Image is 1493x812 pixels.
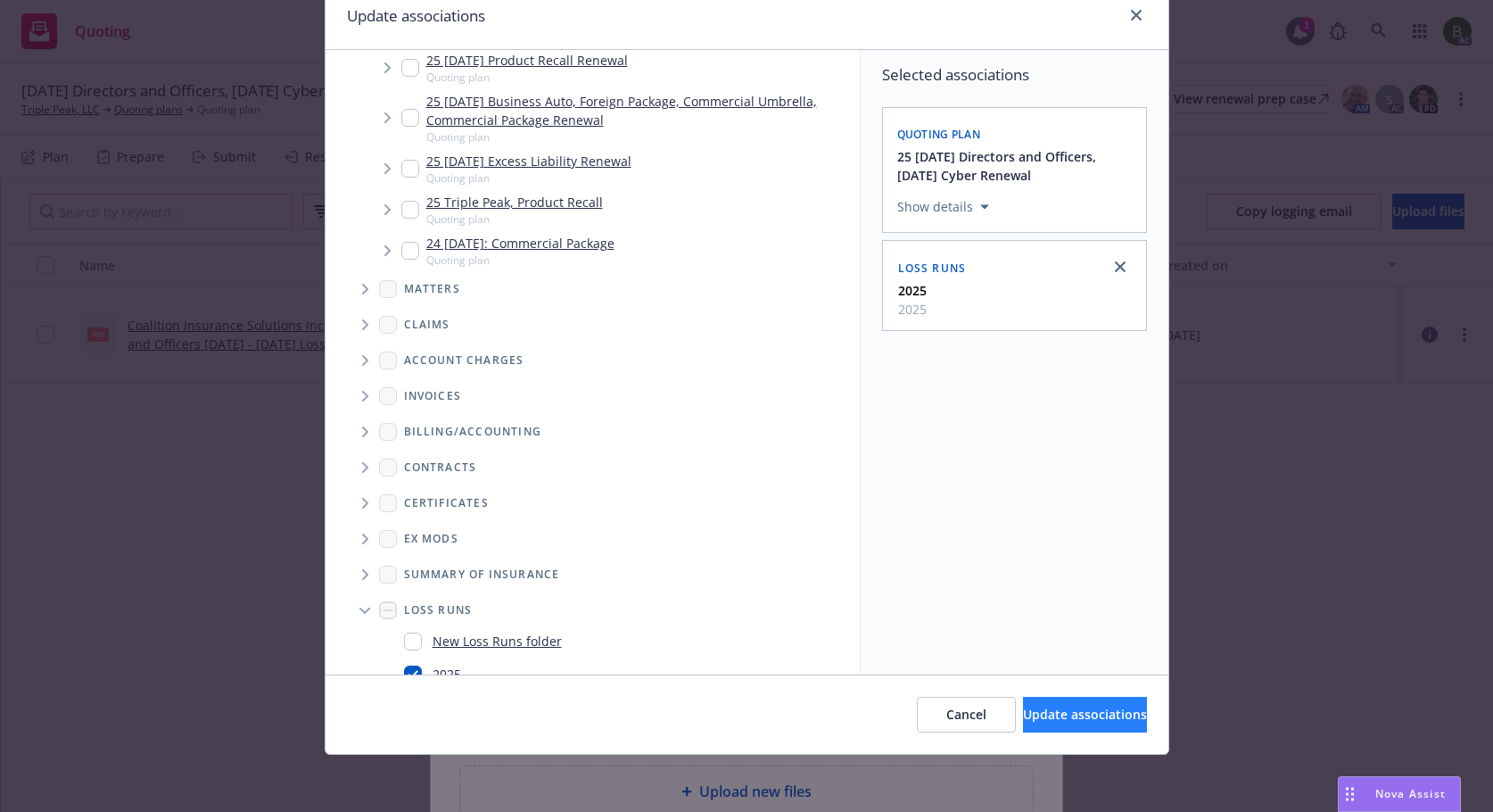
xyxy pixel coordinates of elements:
[898,300,927,319] span: 2025
[946,706,986,723] span: Cancel
[404,427,542,437] span: Billing/Accounting
[404,319,450,330] span: Claims
[898,282,927,299] strong: 2025
[897,127,981,142] span: Quoting plan
[404,498,489,509] span: Certificates
[1338,776,1461,812] button: Nova Assist
[426,211,603,227] span: Quoting plan
[426,253,615,268] span: Quoting plan
[326,414,860,730] div: Folder Tree Example
[404,355,524,366] span: Account charges
[404,284,460,294] span: Matters
[347,4,485,28] h1: Update associations
[890,196,996,218] button: Show details
[1109,256,1131,278] a: close
[1375,786,1446,801] span: Nova Assist
[426,170,631,186] span: Quoting plan
[404,534,458,544] span: Ex Mods
[433,632,562,650] a: New Loss Runs folder
[404,605,473,616] span: Loss Runs
[882,64,1147,86] span: Selected associations
[404,462,477,473] span: Contracts
[897,147,1135,185] button: 25 [DATE] Directors and Officers, [DATE] Cyber Renewal
[426,152,631,170] a: 25 [DATE] Excess Liability Renewal
[1126,4,1147,26] a: close
[426,92,853,129] a: 25 [DATE] Business Auto, Foreign Package, Commercial Umbrella, Commercial Package Renewal
[433,665,461,684] a: 2025
[426,70,628,85] span: Quoting plan
[898,261,967,276] span: Loss Runs
[426,193,603,211] a: 25 Triple Peak, Product Recall
[1023,697,1147,733] button: Update associations
[404,569,560,580] span: Summary of insurance
[1023,706,1147,723] span: Update associations
[426,51,628,70] a: 25 [DATE] Product Recall Renewal
[426,234,615,253] a: 24 [DATE]: Commercial Package
[404,391,462,402] span: Invoices
[426,129,853,145] span: Quoting plan
[917,697,1016,733] button: Cancel
[1339,777,1361,811] div: Drag to move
